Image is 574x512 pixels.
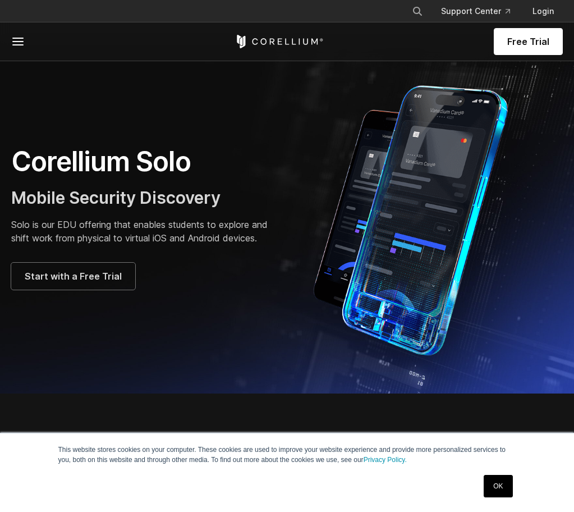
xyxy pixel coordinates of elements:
span: Mobile Security Discovery [11,188,221,208]
a: Support Center [432,1,519,21]
a: Login [524,1,563,21]
a: Free Trial [494,28,563,55]
span: Start with a Free Trial [25,269,122,283]
a: Privacy Policy. [364,456,407,464]
h1: Corellium Solo [11,145,276,179]
p: This website stores cookies on your computer. These cookies are used to improve your website expe... [58,445,516,465]
a: Corellium Home [235,35,324,48]
div: Navigation Menu [403,1,563,21]
p: Solo is our EDU offering that enables students to explore and shift work from physical to virtual... [11,218,276,245]
button: Search [407,1,428,21]
span: Free Trial [507,35,549,48]
a: Start with a Free Trial [11,263,135,290]
img: Corellium Solo for mobile app security solutions [299,77,540,358]
h2: Capabilities [11,429,371,454]
a: OK [484,475,512,497]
